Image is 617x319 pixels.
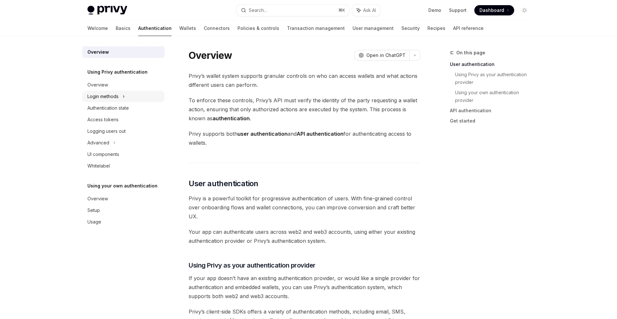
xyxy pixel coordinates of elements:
[353,21,394,36] a: User management
[366,52,406,59] span: Open in ChatGPT
[189,129,420,147] span: Privy supports both and for authenticating access to wallets.
[82,160,165,172] a: Whitelabel
[338,8,345,13] span: ⌘ K
[82,79,165,91] a: Overview
[82,193,165,205] a: Overview
[189,194,420,221] span: Privy is a powerful toolkit for progressive authentication of users. With fine-grained control ov...
[87,195,108,203] div: Overview
[82,46,165,58] a: Overview
[87,21,108,36] a: Welcome
[116,21,130,36] a: Basics
[474,5,514,15] a: Dashboard
[363,7,376,14] span: Ask AI
[87,139,109,147] div: Advanced
[87,116,119,123] div: Access tokens
[87,93,119,100] div: Login methods
[287,21,345,36] a: Transaction management
[449,7,467,14] a: Support
[82,216,165,228] a: Usage
[479,7,504,14] span: Dashboard
[87,206,100,214] div: Setup
[455,87,535,105] a: Using your own authentication provider
[82,102,165,114] a: Authentication state
[179,21,196,36] a: Wallets
[82,114,165,125] a: Access tokens
[82,205,165,216] a: Setup
[87,218,101,226] div: Usage
[352,5,380,16] button: Ask AI
[189,227,420,245] span: Your app can authenticate users across web2 and web3 accounts, using either your existing authent...
[189,274,420,301] span: If your app doesn’t have an existing authentication provider, or would like a single provider for...
[450,116,535,126] a: Get started
[189,96,420,123] span: To enforce these controls, Privy’s API must verify the identity of the party requesting a wallet ...
[237,131,288,137] strong: user authentication
[189,178,258,189] span: User authentication
[237,21,279,36] a: Policies & controls
[82,149,165,160] a: UI components
[450,105,535,116] a: API authentication
[401,21,420,36] a: Security
[189,261,316,270] span: Using Privy as your authentication provider
[87,68,148,76] h5: Using Privy authentication
[87,81,108,89] div: Overview
[450,59,535,69] a: User authentication
[87,182,157,190] h5: Using your own authentication
[519,5,530,15] button: Toggle dark mode
[297,131,344,137] strong: API authentication
[189,71,420,89] span: Privy’s wallet system supports granular controls on who can access wallets and what actions diffe...
[453,21,484,36] a: API reference
[189,50,232,61] h1: Overview
[212,115,250,122] strong: authentication
[354,50,409,61] button: Open in ChatGPT
[87,48,109,56] div: Overview
[456,49,485,57] span: On this page
[87,127,126,135] div: Logging users out
[87,104,129,112] div: Authentication state
[87,150,119,158] div: UI components
[138,21,172,36] a: Authentication
[237,5,349,16] button: Search...⌘K
[427,21,445,36] a: Recipes
[455,69,535,87] a: Using Privy as your authentication provider
[82,125,165,137] a: Logging users out
[87,162,110,170] div: Whitelabel
[87,6,127,15] img: light logo
[249,6,267,14] div: Search...
[428,7,441,14] a: Demo
[204,21,230,36] a: Connectors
